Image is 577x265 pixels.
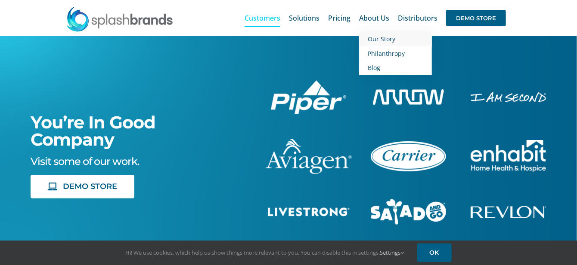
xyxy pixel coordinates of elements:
a: Customers [245,4,280,32]
a: Settings [380,249,404,256]
img: Enhabit Gear Store [471,140,546,172]
span: Our Story [368,35,395,43]
span: Blog [368,64,380,72]
img: Piper Pilot Ship [271,80,346,114]
span: About Us [359,15,389,21]
img: Livestrong Store [268,207,350,216]
a: Distributors [398,4,437,32]
span: Customers [245,15,280,21]
span: You’re In Good Company [31,112,155,150]
img: Arrow Store [373,89,444,104]
span: DEMO STORE [446,10,506,26]
img: Carrier Brand Store [371,141,446,171]
a: enhabit-stacked-white [471,139,546,148]
span: Distributors [398,15,437,21]
a: carrier-1B [371,140,446,149]
a: piper-White [271,79,346,88]
img: I Am Second Store [471,92,546,102]
span: Hi! We use cookies, which help us show things more relevant to you. You can disable this in setti... [126,249,404,256]
img: SplashBrands.com Logo [66,6,174,32]
a: enhabit-stacked-white [471,91,546,100]
a: livestrong-5E-website [268,206,350,216]
a: arrow-white [373,88,444,97]
img: Salad And Go Store [371,199,446,225]
span: Philanthropy [368,49,405,58]
img: Revlon [471,206,546,218]
span: Visit some of our work. [31,155,139,168]
a: Philanthropy [359,46,432,61]
span: Solutions [289,15,320,21]
img: aviagen-1C [266,139,352,174]
a: DEMO STORE [31,175,135,198]
a: sng-1C [371,198,446,207]
a: revlon-flat-white [471,205,546,214]
a: Blog [359,61,432,75]
a: OK [417,244,452,262]
span: Pricing [328,15,351,21]
a: Our Story [359,32,432,46]
a: Pricing [328,4,351,32]
a: DEMO STORE [446,4,506,32]
span: DEMO STORE [63,182,117,191]
nav: Main Menu [245,4,506,32]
